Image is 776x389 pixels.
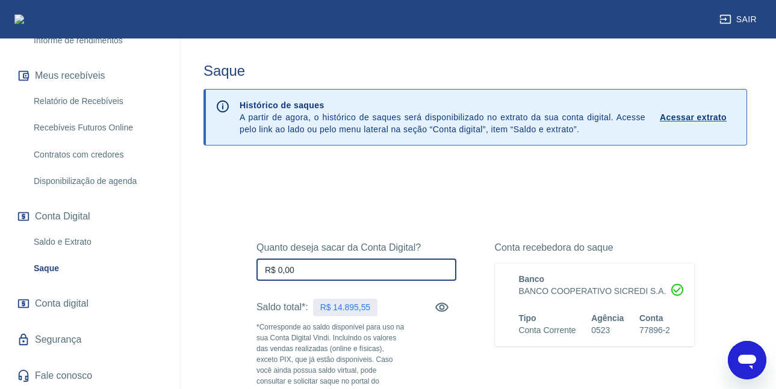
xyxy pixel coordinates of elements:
[591,313,624,323] span: Agência
[14,203,166,230] button: Conta Digital
[203,63,747,79] h3: Saque
[728,341,766,379] iframe: Botão para abrir a janela de mensagens
[519,285,671,298] h6: BANCO COOPERATIVO SICREDI S.A.
[717,8,762,31] button: Sair
[660,99,737,135] a: Acessar extrato
[519,324,576,337] h6: Conta Corrente
[29,256,166,281] a: Saque
[660,111,727,123] p: Acessar extrato
[14,326,166,353] a: Segurança
[29,115,166,140] a: Recebíveis Futuros Online
[14,363,166,389] a: Fale conosco
[256,242,456,254] h5: Quanto deseja sacar da Conta Digital?
[14,14,93,24] img: Vindi
[240,99,645,111] p: Histórico de saques
[29,89,166,114] a: Relatório de Recebíveis
[29,169,166,194] a: Disponibilização de agenda
[639,324,670,337] h6: 77896-2
[29,142,166,167] a: Contratos com credores
[29,230,166,254] a: Saldo e Extrato
[29,28,166,53] a: Informe de rendimentos
[495,242,695,254] h5: Conta recebedora do saque
[320,301,370,314] p: R$ 14.895,55
[519,274,545,284] span: Banco
[14,63,166,89] button: Meus recebíveis
[639,313,663,323] span: Conta
[591,324,624,337] h6: 0523
[240,99,645,135] p: A partir de agora, o histórico de saques será disponibilizado no extrato da sua conta digital. Ac...
[14,290,166,317] a: Conta digital
[35,295,88,312] span: Conta digital
[519,313,536,323] span: Tipo
[256,301,308,313] h5: Saldo total*:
